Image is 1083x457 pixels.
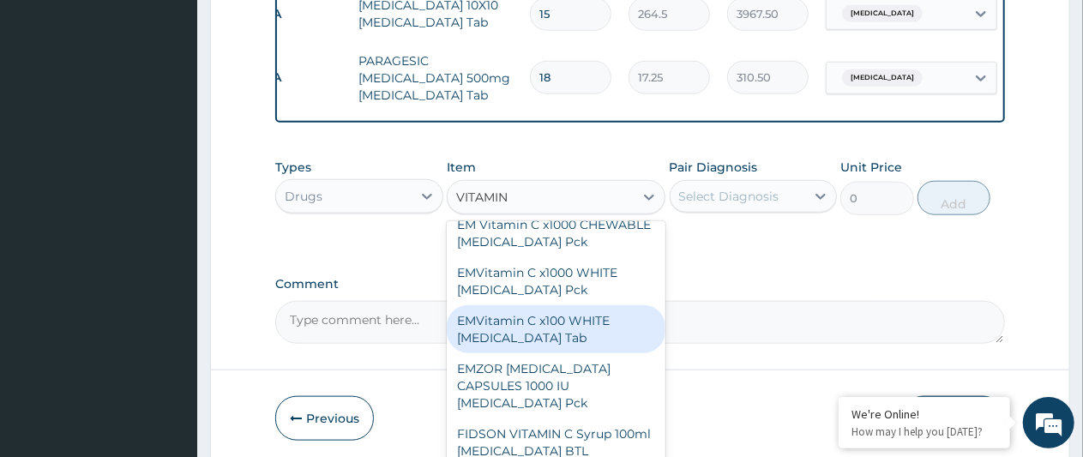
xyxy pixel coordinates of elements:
[679,188,779,205] div: Select Diagnosis
[918,181,990,215] button: Add
[99,126,237,299] span: We're online!
[447,159,476,176] label: Item
[275,160,311,175] label: Types
[447,257,665,305] div: EMVitamin C x1000 WHITE [MEDICAL_DATA] Pck
[350,44,521,112] td: PARAGESIC [MEDICAL_DATA] 500mg [MEDICAL_DATA] Tab
[842,5,923,22] span: [MEDICAL_DATA]
[251,62,350,93] td: N/A
[32,86,69,129] img: d_794563401_company_1708531726252_794563401
[9,288,327,348] textarea: Type your message and hit 'Enter'
[275,277,1005,292] label: Comment
[285,188,322,205] div: Drugs
[902,396,1005,441] button: Submit
[281,9,322,50] div: Minimize live chat window
[851,424,997,439] p: How may I help you today?
[275,396,374,441] button: Previous
[851,406,997,422] div: We're Online!
[840,159,902,176] label: Unit Price
[89,96,288,118] div: Chat with us now
[842,69,923,87] span: [MEDICAL_DATA]
[447,209,665,257] div: EM Vitamin C x1000 CHEWABLE [MEDICAL_DATA] Pck
[447,305,665,353] div: EMVitamin C x100 WHITE [MEDICAL_DATA] Tab
[670,159,758,176] label: Pair Diagnosis
[447,353,665,418] div: EMZOR [MEDICAL_DATA] CAPSULES 1000 IU [MEDICAL_DATA] Pck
